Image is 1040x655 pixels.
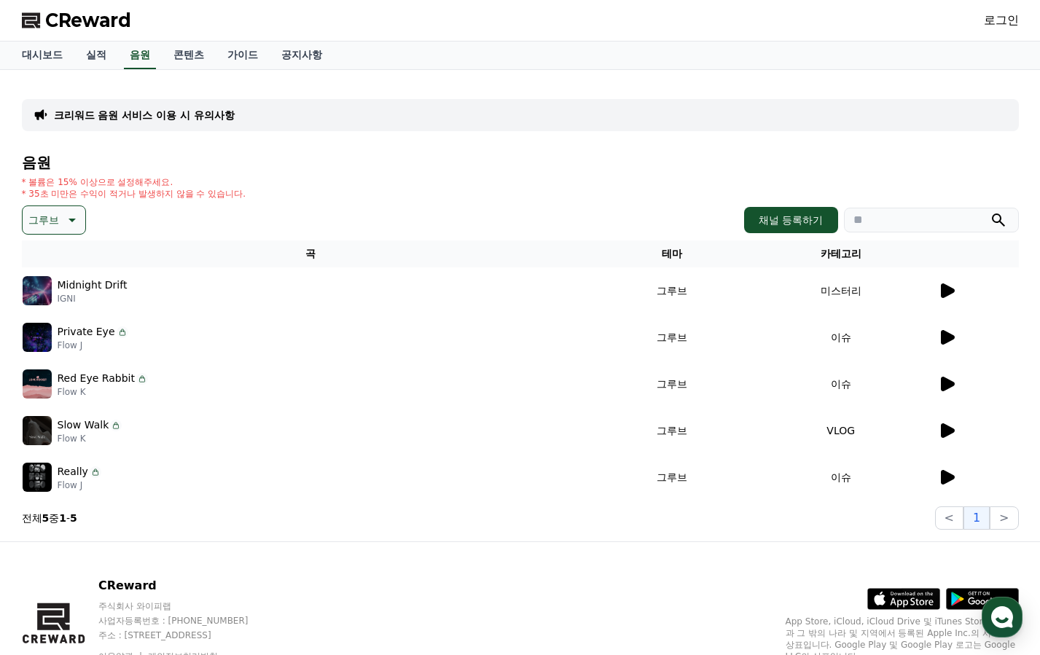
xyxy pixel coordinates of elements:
[98,600,276,612] p: 주식회사 와이피랩
[599,361,745,407] td: 그루브
[270,42,334,69] a: 공지사항
[58,464,88,479] p: Really
[54,108,235,122] a: 크리워드 음원 서비스 이용 시 유의사항
[745,407,937,454] td: VLOG
[70,512,77,524] strong: 5
[58,479,101,491] p: Flow J
[22,188,246,200] p: * 35초 미만은 수익이 적거나 발생하지 않을 수 있습니다.
[935,506,963,530] button: <
[58,433,122,444] p: Flow K
[23,416,52,445] img: music
[22,511,77,525] p: 전체 중 -
[23,369,52,399] img: music
[28,210,59,230] p: 그루브
[744,207,837,233] button: 채널 등록하기
[599,314,745,361] td: 그루브
[22,176,246,188] p: * 볼륨은 15% 이상으로 설정해주세요.
[22,240,600,267] th: 곡
[599,454,745,501] td: 그루브
[23,323,52,352] img: music
[599,240,745,267] th: 테마
[58,293,128,305] p: IGNI
[124,42,156,69] a: 음원
[74,42,118,69] a: 실적
[58,324,115,340] p: Private Eye
[58,371,135,386] p: Red Eye Rabbit
[45,9,131,32] span: CReward
[599,267,745,314] td: 그루브
[984,12,1019,29] a: 로그인
[58,417,109,433] p: Slow Walk
[162,42,216,69] a: 콘텐츠
[22,9,131,32] a: CReward
[745,361,937,407] td: 이슈
[58,278,128,293] p: Midnight Drift
[963,506,990,530] button: 1
[22,154,1019,170] h4: 음원
[745,314,937,361] td: 이슈
[22,205,86,235] button: 그루브
[98,615,276,627] p: 사업자등록번호 : [PHONE_NUMBER]
[58,386,148,398] p: Flow K
[745,267,937,314] td: 미스터리
[98,629,276,641] p: 주소 : [STREET_ADDRESS]
[23,276,52,305] img: music
[58,340,128,351] p: Flow J
[98,577,276,595] p: CReward
[42,512,50,524] strong: 5
[10,42,74,69] a: 대시보드
[599,407,745,454] td: 그루브
[745,454,937,501] td: 이슈
[59,512,66,524] strong: 1
[990,506,1018,530] button: >
[745,240,937,267] th: 카테고리
[216,42,270,69] a: 가이드
[23,463,52,492] img: music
